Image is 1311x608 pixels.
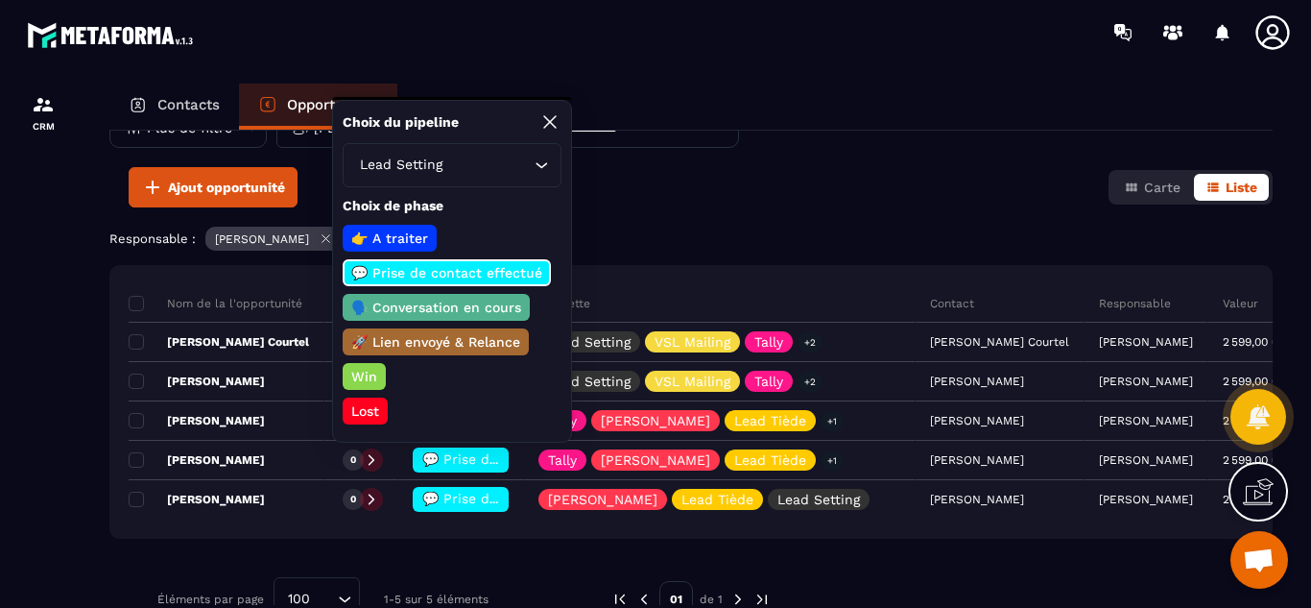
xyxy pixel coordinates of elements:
p: +1 [821,450,844,471]
span: Ajout opportunité [168,178,285,197]
p: Lead Tiède [681,493,753,506]
p: +1 [821,411,844,431]
p: [PERSON_NAME] [1099,375,1193,388]
p: Lead Setting [548,375,631,388]
p: Tally [754,335,783,349]
p: Contact [930,296,974,311]
button: Carte [1112,174,1192,201]
p: Valeur [1223,296,1258,311]
p: de 1 [700,592,723,607]
p: VSL Mailing [655,335,730,349]
p: 0 [350,493,356,506]
a: Opportunités [239,84,397,130]
p: Lead Tiède [734,414,806,427]
p: Responsable [1099,296,1171,311]
span: Lead Setting [355,155,446,176]
p: [PERSON_NAME] [1099,453,1193,467]
p: [PERSON_NAME] [215,232,309,246]
p: 2 599,00 € [1223,493,1279,506]
p: Responsable : [109,231,196,246]
input: Search for option [446,155,530,176]
p: Choix de phase [343,197,561,215]
a: Contacts [109,84,239,130]
p: Nom de la l'opportunité [129,296,302,311]
p: Contacts [157,96,220,113]
p: +2 [798,332,822,353]
span: Liste [1226,180,1257,195]
a: Tâches [397,84,513,130]
p: VSL Mailing [655,375,730,388]
p: Lead Setting [777,493,860,506]
p: 👉 A traiter [348,229,431,248]
p: Tally [548,453,577,467]
img: next [753,591,771,608]
span: Carte [1144,180,1180,195]
p: Win [348,367,380,386]
p: [PERSON_NAME] [129,374,265,389]
p: [PERSON_NAME] [129,492,265,507]
button: Liste [1194,174,1269,201]
p: 0 [350,453,356,467]
p: 2 599,00 € [1223,335,1279,349]
p: [PERSON_NAME] [129,413,265,428]
span: 💬 Prise de contact effectué [422,451,613,467]
p: Lead Setting [548,335,631,349]
p: 2 599,00 € [1223,414,1279,427]
p: [PERSON_NAME] [601,414,710,427]
p: 2 599,00 € [1223,453,1279,467]
div: Search for option [343,143,561,187]
p: 🗣️ Conversation en cours [348,298,524,317]
p: Lost [348,401,382,421]
p: 💬 Prise de contact effectué [348,263,545,282]
p: 2 599,00 € [1223,375,1279,388]
p: [PERSON_NAME] [129,452,265,468]
p: CRM [5,121,82,132]
div: Ouvrir le chat [1230,531,1288,589]
img: logo [27,17,200,53]
p: Choix du pipeline [343,113,459,132]
img: formation [32,93,55,116]
p: Tâches [445,96,494,113]
p: Plus de filtre [147,121,232,134]
p: [PERSON_NAME] [1099,335,1193,349]
button: Ajout opportunité [129,167,298,207]
a: formationformationCRM [5,79,82,146]
p: Éléments par page [157,593,264,606]
img: prev [611,591,629,608]
p: 1-5 sur 5 éléments [384,593,489,606]
img: next [729,591,747,608]
p: Tally [754,375,783,388]
p: [PERSON_NAME] [601,453,710,467]
p: +2 [798,372,822,392]
span: 💬 Prise de contact effectué [422,491,613,506]
p: 🚀 Lien envoyé & Relance [348,332,523,352]
p: Opportunités [287,96,378,113]
p: [PERSON_NAME] [1099,414,1193,427]
p: [PERSON_NAME] Courtel [129,334,309,350]
img: prev [635,591,653,608]
p: [PERSON_NAME] [548,493,657,506]
p: [PERSON_NAME] [1099,493,1193,506]
p: Lead Tiède [734,453,806,467]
